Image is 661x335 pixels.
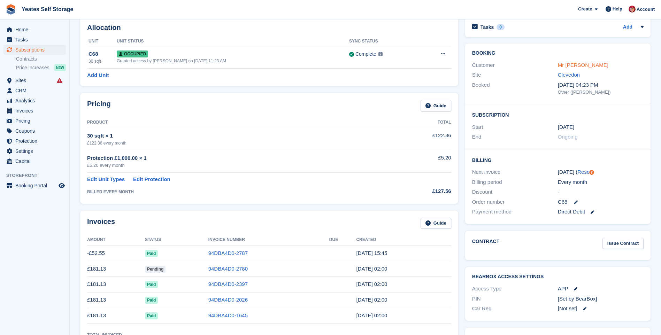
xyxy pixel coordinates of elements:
div: Site [472,71,558,79]
span: Sites [15,76,57,85]
span: Home [15,25,57,34]
h2: Subscription [472,111,644,118]
div: 30 sqft [89,58,117,64]
td: £5.20 [384,150,451,173]
div: C68 [89,50,117,58]
span: Invoices [15,106,57,116]
a: menu [3,181,66,190]
td: £181.13 [87,308,145,324]
a: Yeates Self Storage [19,3,76,15]
a: menu [3,146,66,156]
a: Issue Contract [602,238,644,249]
div: Tooltip anchor [589,169,595,176]
span: C68 [558,198,568,206]
td: £181.13 [87,292,145,308]
td: £181.13 [87,276,145,292]
a: menu [3,25,66,34]
h2: Pricing [87,100,111,111]
div: Car Reg [472,305,558,313]
h2: Booking [472,50,644,56]
div: End [472,133,558,141]
i: Smart entry sync failures have occurred [57,78,62,83]
th: Unit Status [117,36,349,47]
span: Create [578,6,592,13]
div: Every month [558,178,644,186]
time: 2025-07-03 01:00:34 UTC [356,297,387,303]
div: Customer [472,61,558,69]
a: menu [3,156,66,166]
time: 2025-08-03 01:00:30 UTC [356,281,387,287]
img: Wendie Tanner [629,6,636,13]
a: Edit Protection [133,176,170,184]
a: Guide [421,218,451,229]
span: Tasks [15,35,57,45]
th: Unit [87,36,117,47]
h2: Contract [472,238,500,249]
span: Booking Portal [15,181,57,190]
span: Account [637,6,655,13]
th: Created [356,234,451,246]
div: £122.36 every month [87,140,384,146]
th: Total [384,117,451,128]
a: Add [623,23,632,31]
th: Status [145,234,208,246]
time: 2025-09-03 14:45:41 UTC [356,250,387,256]
a: menu [3,126,66,136]
a: Price increases NEW [16,64,66,71]
span: Pending [145,266,166,273]
div: [Not set] [558,305,644,313]
a: menu [3,45,66,55]
td: £122.36 [384,128,451,150]
div: [DATE] 04:23 PM [558,81,644,89]
div: Granted access by [PERSON_NAME] on [DATE] 11:23 AM [117,58,349,64]
div: - [558,188,644,196]
span: Paid [145,297,158,304]
div: [Set by BearBox] [558,295,644,303]
a: 94DBA4D0-2026 [208,297,248,303]
h2: BearBox Access Settings [472,274,644,280]
span: Ongoing [558,134,578,140]
span: Help [613,6,622,13]
div: Discount [472,188,558,196]
a: menu [3,96,66,106]
img: icon-info-grey-7440780725fd019a000dd9b08b2336e03edf1995a4989e88bcd33f0948082b44.svg [378,52,383,56]
img: stora-icon-8386f47178a22dfd0bd8f6a31ec36ba5ce8667c1dd55bd0f319d3a0aa187defe.svg [6,4,16,15]
h2: Invoices [87,218,115,229]
span: Capital [15,156,57,166]
div: 0 [497,24,505,30]
time: 2025-09-03 01:00:36 UTC [356,266,387,272]
div: Start [472,123,558,131]
div: Payment method [472,208,558,216]
a: 94DBA4D0-1645 [208,312,248,318]
span: Coupons [15,126,57,136]
div: Access Type [472,285,558,293]
span: Subscriptions [15,45,57,55]
span: Analytics [15,96,57,106]
span: CRM [15,86,57,95]
div: NEW [54,64,66,71]
a: Edit Unit Types [87,176,125,184]
time: 2025-02-03 01:00:00 UTC [558,123,574,131]
div: Other ([PERSON_NAME]) [558,89,644,96]
a: menu [3,106,66,116]
div: Complete [355,50,376,58]
a: 94DBA4D0-2787 [208,250,248,256]
a: Mr [PERSON_NAME] [558,62,608,68]
a: menu [3,35,66,45]
div: Next invoice [472,168,558,176]
th: Sync Status [349,36,420,47]
td: -£52.55 [87,246,145,261]
div: PIN [472,295,558,303]
div: £5.20 every month [87,162,384,169]
th: Product [87,117,384,128]
th: Amount [87,234,145,246]
div: Direct Debit [558,208,644,216]
span: Protection [15,136,57,146]
span: Paid [145,281,158,288]
div: Booked [472,81,558,96]
h2: Billing [472,156,644,163]
div: 30 sqft × 1 [87,132,384,140]
a: menu [3,76,66,85]
a: menu [3,116,66,126]
a: Contracts [16,56,66,62]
